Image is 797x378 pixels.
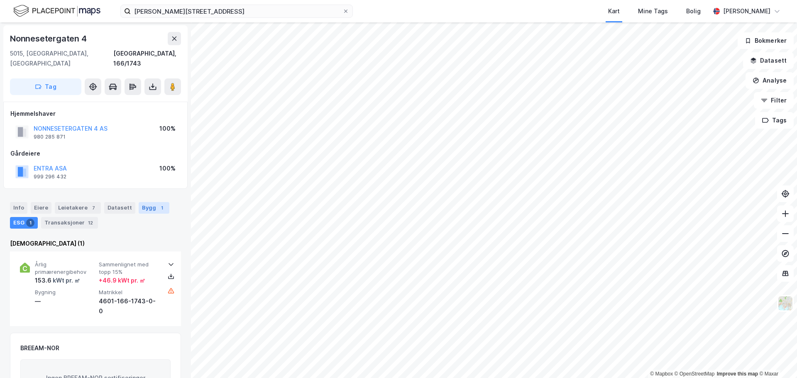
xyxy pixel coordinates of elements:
[41,217,98,229] div: Transaksjoner
[89,204,98,212] div: 7
[608,6,620,16] div: Kart
[675,371,715,377] a: OpenStreetMap
[99,296,159,316] div: 4601-166-1743-0-0
[35,289,95,296] span: Bygning
[10,109,181,119] div: Hjemmelshaver
[31,202,51,214] div: Eiere
[158,204,166,212] div: 1
[13,4,100,18] img: logo.f888ab2527a4732fd821a326f86c7f29.svg
[755,338,797,378] iframe: Chat Widget
[743,52,794,69] button: Datasett
[10,32,88,45] div: Nonnesetergaten 4
[86,219,95,227] div: 12
[55,202,101,214] div: Leietakere
[159,163,176,173] div: 100%
[777,295,793,311] img: Z
[650,371,673,377] a: Mapbox
[35,296,95,306] div: —
[159,124,176,134] div: 100%
[99,261,159,276] span: Sammenlignet med topp 15%
[131,5,342,17] input: Søk på adresse, matrikkel, gårdeiere, leietakere eller personer
[99,289,159,296] span: Matrikkel
[26,219,34,227] div: 1
[34,134,66,140] div: 980 285 871
[755,112,794,129] button: Tags
[34,173,66,180] div: 999 296 432
[723,6,770,16] div: [PERSON_NAME]
[638,6,668,16] div: Mine Tags
[51,276,80,285] div: kWt pr. ㎡
[10,202,27,214] div: Info
[104,202,135,214] div: Datasett
[139,202,169,214] div: Bygg
[99,276,145,285] div: + 46.9 kWt pr. ㎡
[35,276,80,285] div: 153.6
[738,32,794,49] button: Bokmerker
[10,217,38,229] div: ESG
[35,261,95,276] span: Årlig primærenergibehov
[686,6,701,16] div: Bolig
[10,239,181,249] div: [DEMOGRAPHIC_DATA] (1)
[113,49,181,68] div: [GEOGRAPHIC_DATA], 166/1743
[754,92,794,109] button: Filter
[20,343,59,353] div: BREEAM-NOR
[746,72,794,89] button: Analyse
[717,371,758,377] a: Improve this map
[10,49,113,68] div: 5015, [GEOGRAPHIC_DATA], [GEOGRAPHIC_DATA]
[10,149,181,159] div: Gårdeiere
[10,78,81,95] button: Tag
[755,338,797,378] div: Kontrollprogram for chat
